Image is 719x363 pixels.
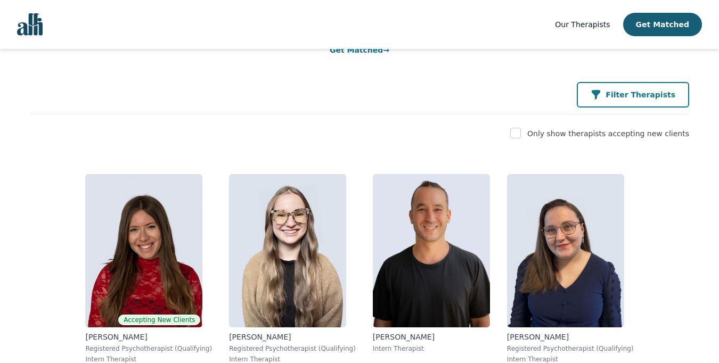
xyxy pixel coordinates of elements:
p: Filter Therapists [606,89,675,100]
a: Our Therapists [555,18,610,31]
img: alli logo [17,13,43,36]
a: Get Matched [330,46,389,54]
span: Accepting New Clients [118,315,200,325]
p: [PERSON_NAME] [373,332,490,342]
p: [PERSON_NAME] [85,332,212,342]
img: Vanessa_McCulloch [507,174,624,327]
img: Faith_Woodley [229,174,346,327]
p: Registered Psychotherapist (Qualifying) [507,344,634,353]
label: Only show therapists accepting new clients [527,129,689,138]
p: Intern Therapist [373,344,490,353]
span: → [383,46,389,54]
button: Filter Therapists [577,82,689,108]
p: [PERSON_NAME] [229,332,356,342]
p: Registered Psychotherapist (Qualifying) [229,344,356,353]
button: Get Matched [623,13,702,36]
img: Kavon_Banejad [373,174,490,327]
p: Registered Psychotherapist (Qualifying) [85,344,212,353]
img: Alisha_Levine [85,174,202,327]
p: [PERSON_NAME] [507,332,634,342]
span: Our Therapists [555,20,610,29]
